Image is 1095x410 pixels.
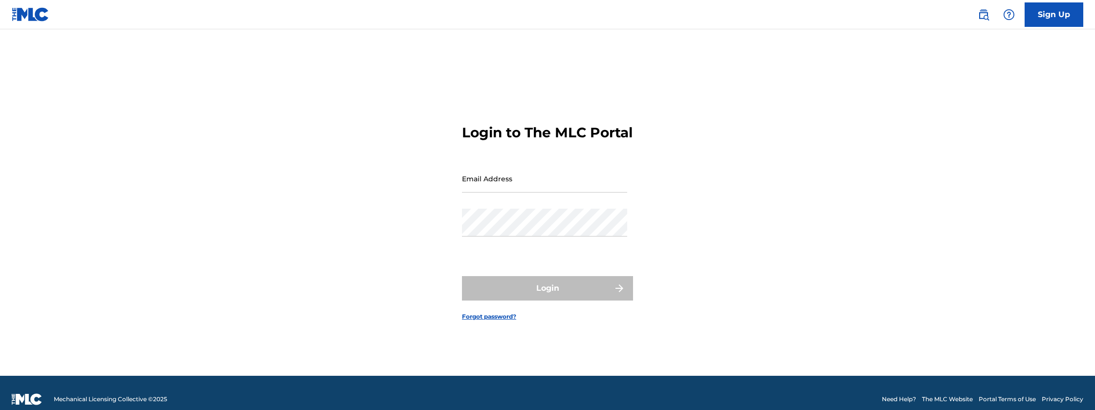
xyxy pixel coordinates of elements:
img: logo [12,393,42,405]
span: Mechanical Licensing Collective © 2025 [54,395,167,404]
h3: Login to The MLC Portal [462,124,633,141]
a: Public Search [974,5,993,24]
img: MLC Logo [12,7,49,22]
a: Portal Terms of Use [979,395,1036,404]
img: search [978,9,989,21]
img: help [1003,9,1015,21]
a: Privacy Policy [1042,395,1083,404]
div: Help [999,5,1019,24]
a: Need Help? [882,395,916,404]
a: Sign Up [1025,2,1083,27]
a: Forgot password? [462,312,516,321]
a: The MLC Website [922,395,973,404]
